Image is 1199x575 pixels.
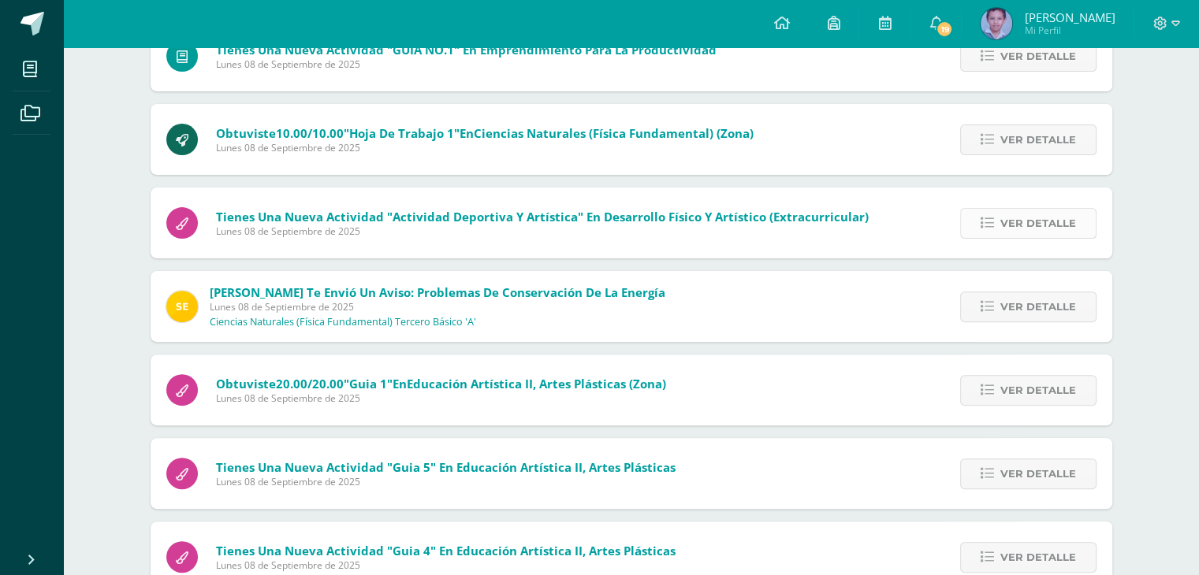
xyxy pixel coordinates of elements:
p: Ciencias Naturales (Física Fundamental) Tercero Básico 'A' [210,316,476,328]
span: Lunes 08 de Septiembre de 2025 [216,141,754,154]
span: Ver detalle [1000,42,1076,71]
span: Lunes 08 de Septiembre de 2025 [216,558,676,572]
span: Lunes 08 de Septiembre de 2025 [216,475,676,488]
span: Ver detalle [1000,459,1076,488]
span: Ciencias Naturales (Física Fundamental) (Zona) [474,125,754,141]
span: Lunes 08 de Septiembre de 2025 [210,300,665,313]
span: Obtuviste en [216,376,666,391]
span: Lunes 08 de Septiembre de 2025 [216,391,666,405]
span: 20.00/20.00 [276,376,344,391]
span: Mi Perfil [1024,24,1115,37]
span: Ver detalle [1000,543,1076,572]
span: Obtuviste en [216,125,754,141]
span: Ver detalle [1000,125,1076,154]
img: 628181265a9c4cc8690272b5fc2d1872.png [981,8,1012,39]
span: Lunes 08 de Septiembre de 2025 [216,224,869,238]
span: 10.00/10.00 [276,125,344,141]
span: Tienes una nueva actividad "GUÍA NO.1" En Emprendimiento para la Productividad [216,42,717,57]
img: 03c2987289e60ca238394da5f82a525a.png [166,291,198,322]
span: Educación Artística II, Artes Plásticas (Zona) [407,376,666,391]
span: Lunes 08 de Septiembre de 2025 [216,57,717,71]
span: Tienes una nueva actividad "Actividad Deportiva y Artística" En Desarrollo Físico y Artístico (Ex... [216,209,869,224]
span: Tienes una nueva actividad "Guia 4" En Educación Artística II, Artes Plásticas [216,543,676,558]
span: [PERSON_NAME] te envió un aviso: Problemas de conservación de la energía [210,284,665,300]
span: Ver detalle [1000,209,1076,238]
span: Ver detalle [1000,292,1076,321]
span: Ver detalle [1000,376,1076,405]
span: [PERSON_NAME] [1024,9,1115,25]
span: 19 [936,20,953,38]
span: "Guia 1" [344,376,393,391]
span: Tienes una nueva actividad "Guia 5" En Educación Artística II, Artes Plásticas [216,459,676,475]
span: "Hoja de trabajo 1" [344,125,460,141]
